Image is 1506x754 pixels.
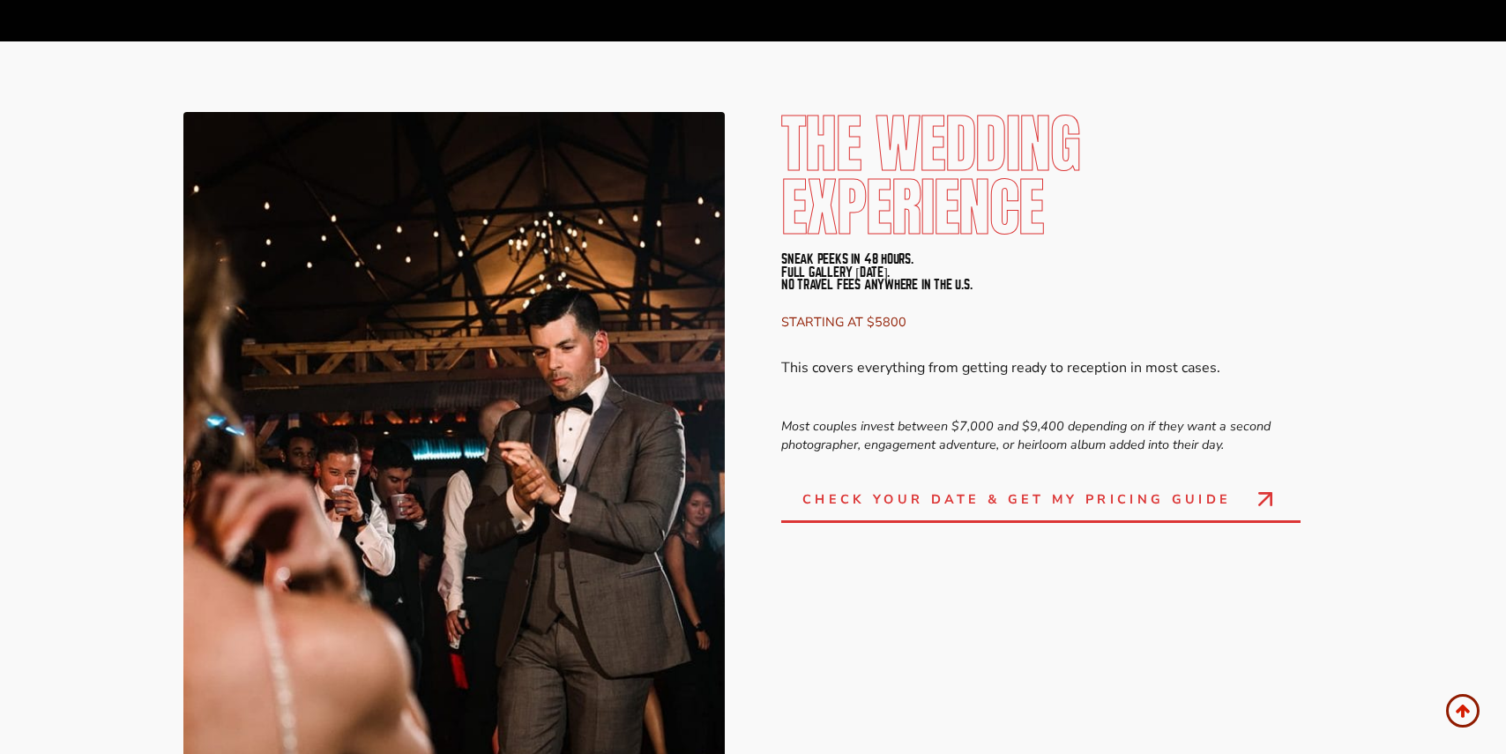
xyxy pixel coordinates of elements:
p: starting at $5800 [781,313,1323,332]
a: Check Your Date & Get My Pricing Guide [781,482,1301,524]
h2: The Wedding experience [781,112,1323,239]
h2: Sneak peeks in 48 hours. Full gallery [DATE]. No travel fees anywhere in the U.S. [781,253,1323,291]
a: Scroll to top [1446,694,1480,728]
p: This covers everything from getting ready to reception in most cases. [781,359,1323,377]
span: Check Your Date & Get My Pricing Guide [802,489,1231,510]
em: Most couples invest between $7,000 and $9,400 depending on if they want a second photographer, en... [781,417,1271,453]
